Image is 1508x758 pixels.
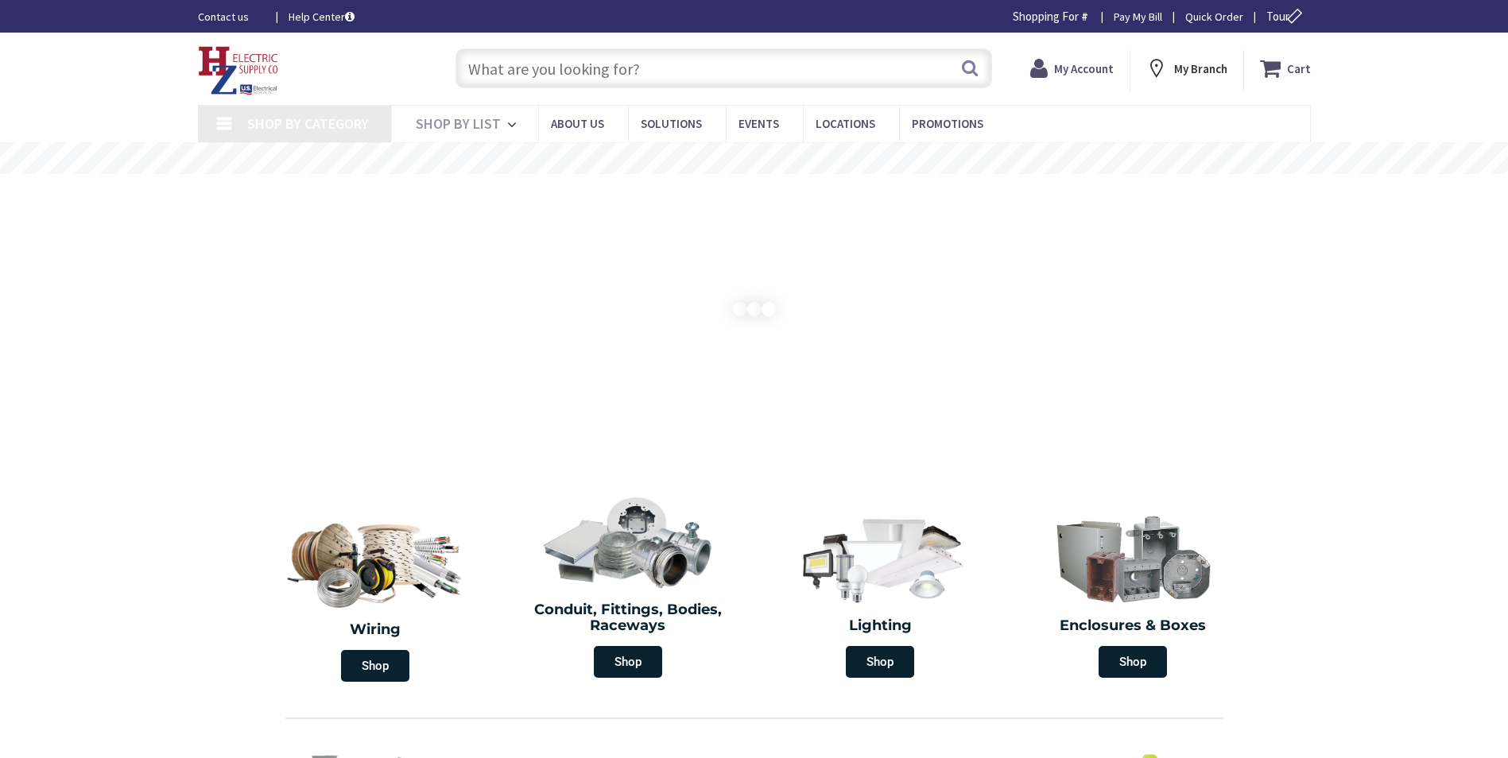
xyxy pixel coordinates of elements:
[1099,646,1167,678] span: Shop
[514,602,742,634] h2: Conduit, Fittings, Bodies, Raceways
[594,646,662,678] span: Shop
[258,622,494,638] h2: Wiring
[816,116,875,131] span: Locations
[1114,9,1162,25] a: Pay My Bill
[766,618,995,634] h2: Lighting
[416,114,501,133] span: Shop By List
[738,116,779,131] span: Events
[198,46,279,95] img: HZ Electric Supply
[341,650,409,682] span: Shop
[1260,54,1311,83] a: Cart
[1185,9,1243,25] a: Quick Order
[1010,504,1255,686] a: Enclosures & Boxes Shop
[1266,9,1307,24] span: Tour
[1174,61,1227,76] strong: My Branch
[1030,54,1114,83] a: My Account
[456,48,992,88] input: What are you looking for?
[1287,54,1311,83] strong: Cart
[250,504,502,690] a: Wiring Shop
[641,116,702,131] span: Solutions
[1013,9,1079,24] span: Shopping For
[289,9,355,25] a: Help Center
[198,9,263,25] a: Contact us
[1018,618,1247,634] h2: Enclosures & Boxes
[1081,9,1088,24] strong: #
[846,646,914,678] span: Shop
[1146,54,1227,83] div: My Branch
[1054,61,1114,76] strong: My Account
[506,488,750,686] a: Conduit, Fittings, Bodies, Raceways Shop
[247,114,369,133] span: Shop By Category
[758,504,1003,686] a: Lighting Shop
[551,116,604,131] span: About Us
[614,150,897,168] rs-layer: Free Same Day Pickup at 8 Locations
[912,116,983,131] span: Promotions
